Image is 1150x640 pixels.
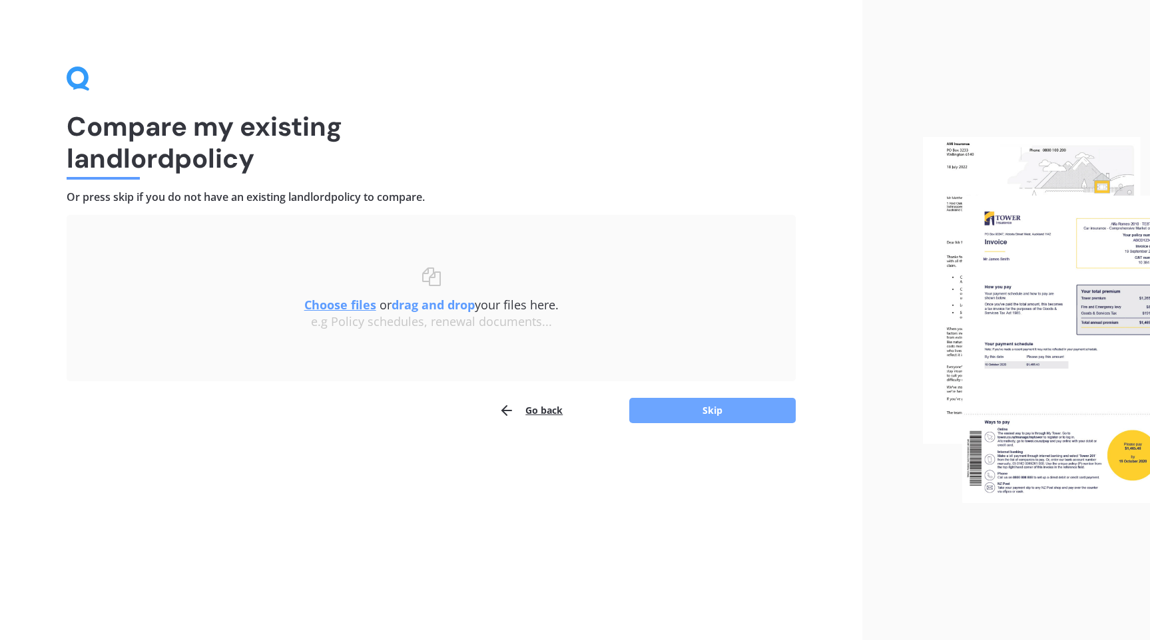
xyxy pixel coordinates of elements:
h4: Or press skip if you do not have an existing landlord policy to compare. [67,190,796,204]
h1: Compare my existing landlord policy [67,110,796,174]
button: Skip [629,398,796,423]
u: Choose files [304,297,376,313]
span: or your files here. [304,297,559,313]
b: drag and drop [392,297,475,313]
img: files.webp [923,137,1150,503]
button: Go back [499,397,563,424]
div: e.g Policy schedules, renewal documents... [93,315,769,329]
